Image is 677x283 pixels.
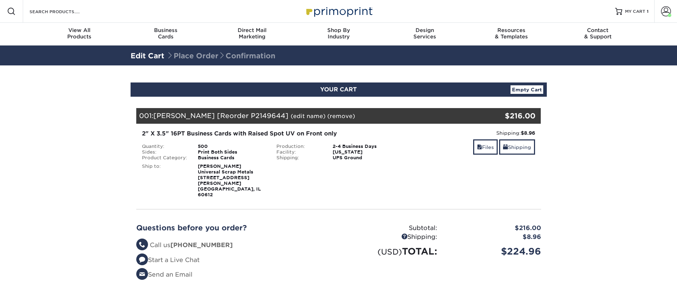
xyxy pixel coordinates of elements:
[625,9,645,15] span: MY CART
[468,27,555,40] div: & Templates
[468,23,555,46] a: Resources& Templates
[192,149,271,155] div: Print Both Sides
[29,7,98,16] input: SEARCH PRODUCTS.....
[468,27,555,33] span: Resources
[137,149,193,155] div: Sides:
[136,256,200,263] a: Start a Live Chat
[137,144,193,149] div: Quantity:
[271,149,327,155] div: Facility:
[443,245,546,258] div: $224.96
[555,27,641,40] div: & Support
[647,9,649,14] span: 1
[122,23,209,46] a: BusinessCards
[295,27,382,33] span: Shop By
[339,224,443,233] div: Subtotal:
[209,27,295,40] div: Marketing
[474,111,536,121] div: $216.00
[521,130,535,136] strong: $8.96
[555,23,641,46] a: Contact& Support
[271,144,327,149] div: Production:
[166,52,275,60] span: Place Order Confirmation
[198,164,261,197] strong: [PERSON_NAME] Universal Scrap Metals [STREET_ADDRESS][PERSON_NAME] [GEOGRAPHIC_DATA], IL 60612
[382,27,468,40] div: Services
[327,149,406,155] div: [US_STATE]
[131,52,164,60] a: Edit Cart
[209,23,295,46] a: Direct MailMarketing
[473,139,498,155] a: Files
[137,164,193,198] div: Ship to:
[303,4,374,19] img: Primoprint
[170,241,233,249] strong: [PHONE_NUMBER]
[136,271,192,278] a: Send an Email
[320,86,357,93] span: YOUR CART
[339,233,443,242] div: Shipping:
[136,108,474,124] div: 001:
[122,27,209,33] span: Business
[142,129,401,138] div: 2" X 3.5" 16PT Business Cards with Raised Spot UV on Front only
[153,112,289,119] span: [PERSON_NAME] [Reorder P2149644]
[36,23,123,46] a: View AllProducts
[477,144,482,150] span: files
[271,155,327,161] div: Shipping:
[555,27,641,33] span: Contact
[382,27,468,33] span: Design
[443,224,546,233] div: $216.00
[136,224,333,232] h2: Questions before you order?
[295,27,382,40] div: Industry
[503,144,508,150] span: shipping
[327,155,406,161] div: UPS Ground
[36,27,123,33] span: View All
[511,85,543,94] a: Empty Cart
[291,113,326,119] a: (edit name)
[192,144,271,149] div: 500
[192,155,271,161] div: Business Cards
[122,27,209,40] div: Cards
[499,139,535,155] a: Shipping
[382,23,468,46] a: DesignServices
[136,241,333,250] li: Call us
[327,144,406,149] div: 2-4 Business Days
[137,155,193,161] div: Product Category:
[36,27,123,40] div: Products
[377,247,402,256] small: (USD)
[339,245,443,258] div: TOTAL:
[295,23,382,46] a: Shop ByIndustry
[209,27,295,33] span: Direct Mail
[327,113,355,119] a: (remove)
[411,129,535,137] div: Shipping:
[443,233,546,242] div: $8.96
